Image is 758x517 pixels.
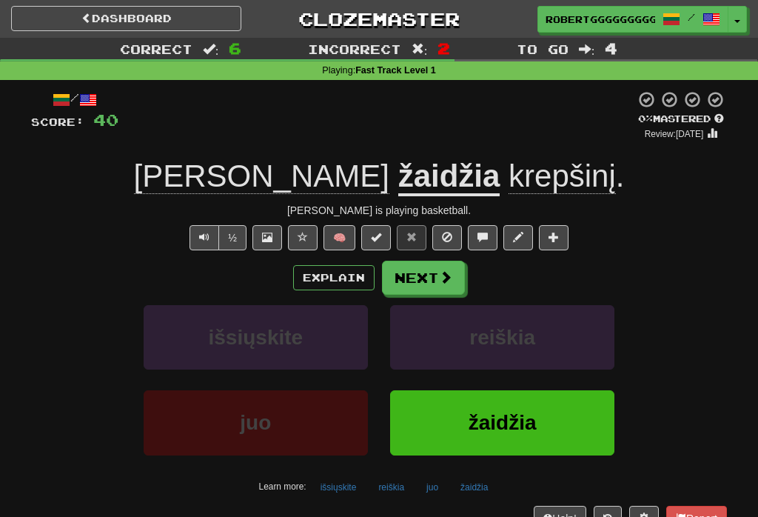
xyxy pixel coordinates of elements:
[187,225,246,250] div: Text-to-speech controls
[144,305,368,370] button: išsiųskite
[355,65,436,76] strong: Fast Track Level 1
[312,476,365,498] button: išsiųskite
[209,326,303,349] span: išsiųskite
[688,12,695,22] span: /
[31,116,84,128] span: Score:
[390,305,614,370] button: reiškia
[370,476,412,498] button: reiškia
[11,6,241,31] a: Dashboard
[605,39,617,57] span: 4
[418,476,446,498] button: juo
[31,90,118,109] div: /
[390,390,614,455] button: žaidžia
[397,225,426,250] button: Reset to 0% Mastered (alt+r)
[537,6,728,33] a: RobertGgggggggg /
[638,113,653,124] span: 0 %
[432,225,462,250] button: Ignore sentence (alt+i)
[500,159,624,194] span: .
[469,326,535,349] span: reiškia
[264,6,494,32] a: Clozemaster
[546,13,655,26] span: RobertGgggggggg
[189,225,219,250] button: Play sentence audio (ctl+space)
[252,225,282,250] button: Show image (alt+x)
[382,261,465,295] button: Next
[645,129,704,139] small: Review: [DATE]
[288,225,318,250] button: Favorite sentence (alt+f)
[469,411,537,434] span: žaidžia
[293,265,375,290] button: Explain
[240,411,271,434] span: juo
[120,41,192,56] span: Correct
[259,481,306,492] small: Learn more:
[31,203,727,218] div: [PERSON_NAME] is playing basketball.
[134,159,389,194] span: [PERSON_NAME]
[218,225,246,250] button: ½
[398,159,500,196] u: žaidžia
[361,225,391,250] button: Set this sentence to 100% Mastered (alt+m)
[517,41,568,56] span: To go
[203,43,219,56] span: :
[412,43,428,56] span: :
[579,43,595,56] span: :
[452,476,496,498] button: žaidžia
[503,225,533,250] button: Edit sentence (alt+d)
[437,39,450,57] span: 2
[509,159,616,194] span: krepšinį
[308,41,401,56] span: Incorrect
[229,39,241,57] span: 6
[539,225,568,250] button: Add to collection (alt+a)
[323,225,355,250] button: 🧠
[635,113,727,126] div: Mastered
[93,110,118,129] span: 40
[144,390,368,455] button: juo
[468,225,497,250] button: Discuss sentence (alt+u)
